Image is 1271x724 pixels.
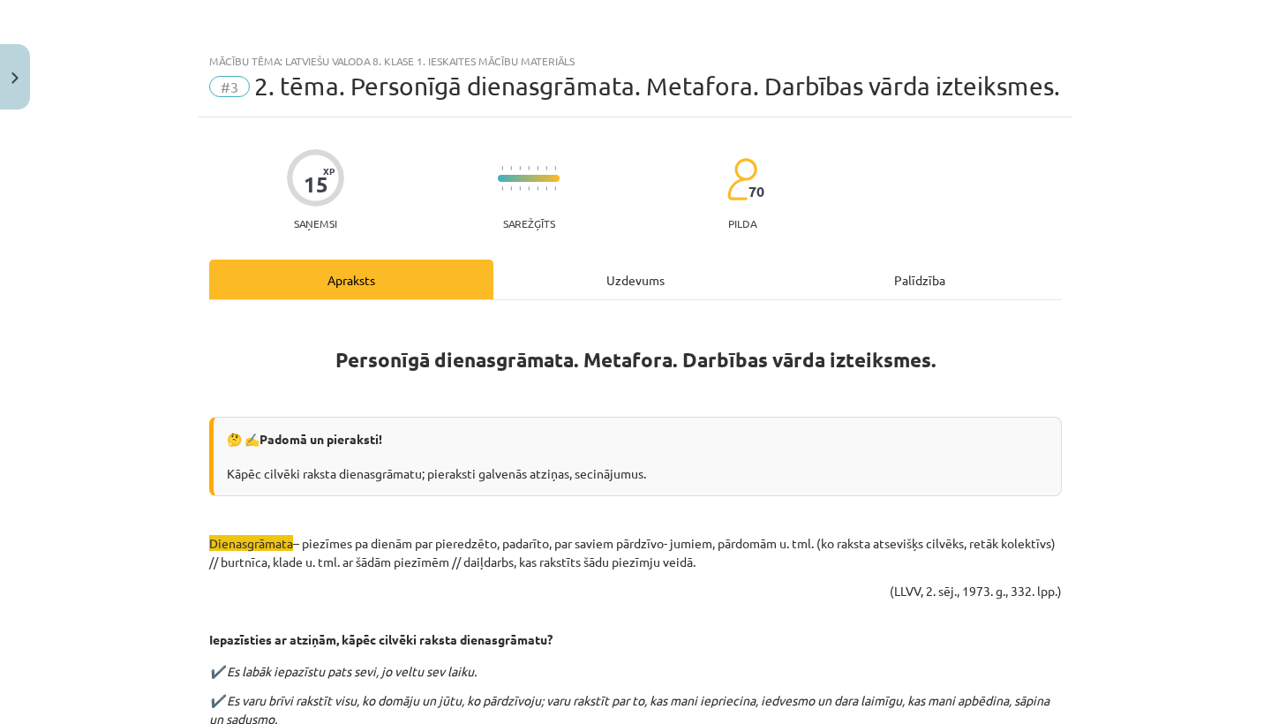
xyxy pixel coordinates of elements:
p: – piezīmes pa dienām par pieredzēto, padarīto, par saviem pārdzīvo- jumiem, pārdomām u. tml. (ko ... [209,534,1062,571]
p: pilda [728,217,756,230]
div: Uzdevums [493,260,778,299]
span: #3 [209,76,250,97]
p: Saņemsi [287,217,344,230]
img: icon-short-line-57e1e144782c952c97e751825c79c345078a6d821885a25fce030b3d8c18986b.svg [519,166,521,170]
img: icon-short-line-57e1e144782c952c97e751825c79c345078a6d821885a25fce030b3d8c18986b.svg [510,186,512,191]
img: icon-short-line-57e1e144782c952c97e751825c79c345078a6d821885a25fce030b3d8c18986b.svg [510,166,512,170]
span: XP [323,166,335,176]
span: 2. tēma. Personīgā dienasgrāmata. Metafora. Darbības vārda izteiksmes. [254,72,1060,101]
img: icon-short-line-57e1e144782c952c97e751825c79c345078a6d821885a25fce030b3d8c18986b.svg [545,166,547,170]
img: icon-short-line-57e1e144782c952c97e751825c79c345078a6d821885a25fce030b3d8c18986b.svg [537,186,538,191]
strong: Padomā un pieraksti! [259,431,382,447]
div: Apraksts [209,260,493,299]
div: Palīdzība [778,260,1062,299]
img: icon-short-line-57e1e144782c952c97e751825c79c345078a6d821885a25fce030b3d8c18986b.svg [554,166,556,170]
strong: Personīgā dienasgrāmata. Metafora. Darbības vārda izteiksmes. [335,347,936,373]
span: 70 [748,184,764,200]
div: 15 [304,172,328,197]
p: Sarežģīts [503,217,555,230]
img: students-c634bb4e5e11cddfef0936a35e636f08e4e9abd3cc4e673bd6f9a4125e45ecb1.svg [726,157,757,201]
img: icon-short-line-57e1e144782c952c97e751825c79c345078a6d821885a25fce030b3d8c18986b.svg [501,186,503,191]
img: icon-short-line-57e1e144782c952c97e751825c79c345078a6d821885a25fce030b3d8c18986b.svg [537,166,538,170]
strong: Iepazīsties ar atziņām, kāpēc cilvēki raksta dienasgrāmatu? [209,615,553,647]
img: icon-close-lesson-0947bae3869378f0d4975bcd49f059093ad1ed9edebbc8119c70593378902aed.svg [11,72,19,84]
img: icon-short-line-57e1e144782c952c97e751825c79c345078a6d821885a25fce030b3d8c18986b.svg [528,166,530,170]
img: icon-short-line-57e1e144782c952c97e751825c79c345078a6d821885a25fce030b3d8c18986b.svg [519,186,521,191]
div: 🤔 ✍️ Kāpēc cilvēki raksta dienasgrāmatu; pieraksti galvenās atziņas, secinājumus. [209,417,1062,496]
img: icon-short-line-57e1e144782c952c97e751825c79c345078a6d821885a25fce030b3d8c18986b.svg [501,166,503,170]
p: (LLVV, 2. sēj., 1973. g., 332. lpp.) [209,582,1062,600]
em: ✔️ Es labāk iepazīstu pats sevi, jo veltu sev laiku. [209,663,477,679]
img: icon-short-line-57e1e144782c952c97e751825c79c345078a6d821885a25fce030b3d8c18986b.svg [528,186,530,191]
img: icon-short-line-57e1e144782c952c97e751825c79c345078a6d821885a25fce030b3d8c18986b.svg [554,186,556,191]
span: Dienasgrāmata [209,535,293,551]
img: icon-short-line-57e1e144782c952c97e751825c79c345078a6d821885a25fce030b3d8c18986b.svg [545,186,547,191]
div: Mācību tēma: Latviešu valoda 8. klase 1. ieskaites mācību materiāls [209,55,1062,67]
